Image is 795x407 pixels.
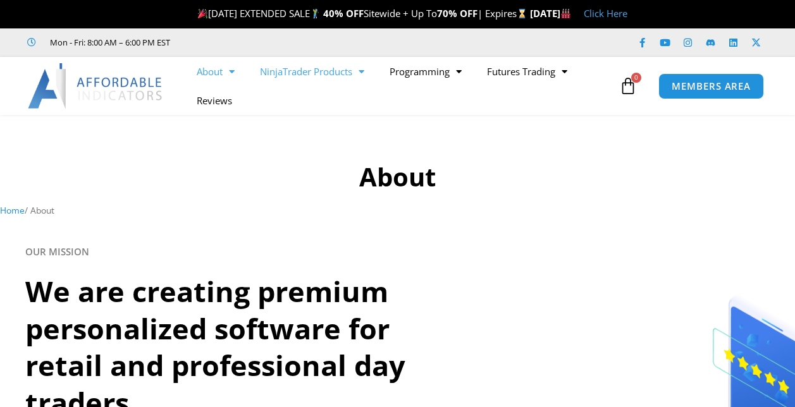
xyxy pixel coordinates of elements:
[600,68,656,104] a: 0
[631,73,641,83] span: 0
[47,35,170,50] span: Mon - Fri: 8:00 AM – 6:00 PM EST
[584,7,627,20] a: Click Here
[188,36,378,49] iframe: Customer reviews powered by Trustpilot
[184,57,617,115] nav: Menu
[184,57,247,86] a: About
[658,73,764,99] a: MEMBERS AREA
[517,9,527,18] img: ⌛
[25,246,770,258] h6: OUR MISSION
[198,9,207,18] img: 🎉
[561,9,570,18] img: 🏭
[247,57,377,86] a: NinjaTrader Products
[437,7,478,20] strong: 70% OFF
[195,7,530,20] span: [DATE] EXTENDED SALE Sitewide + Up To | Expires
[184,86,245,115] a: Reviews
[672,82,751,91] span: MEMBERS AREA
[28,63,164,109] img: LogoAI | Affordable Indicators – NinjaTrader
[323,7,364,20] strong: 40% OFF
[377,57,474,86] a: Programming
[311,9,320,18] img: 🏌️‍♂️
[530,7,571,20] strong: [DATE]
[474,57,580,86] a: Futures Trading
